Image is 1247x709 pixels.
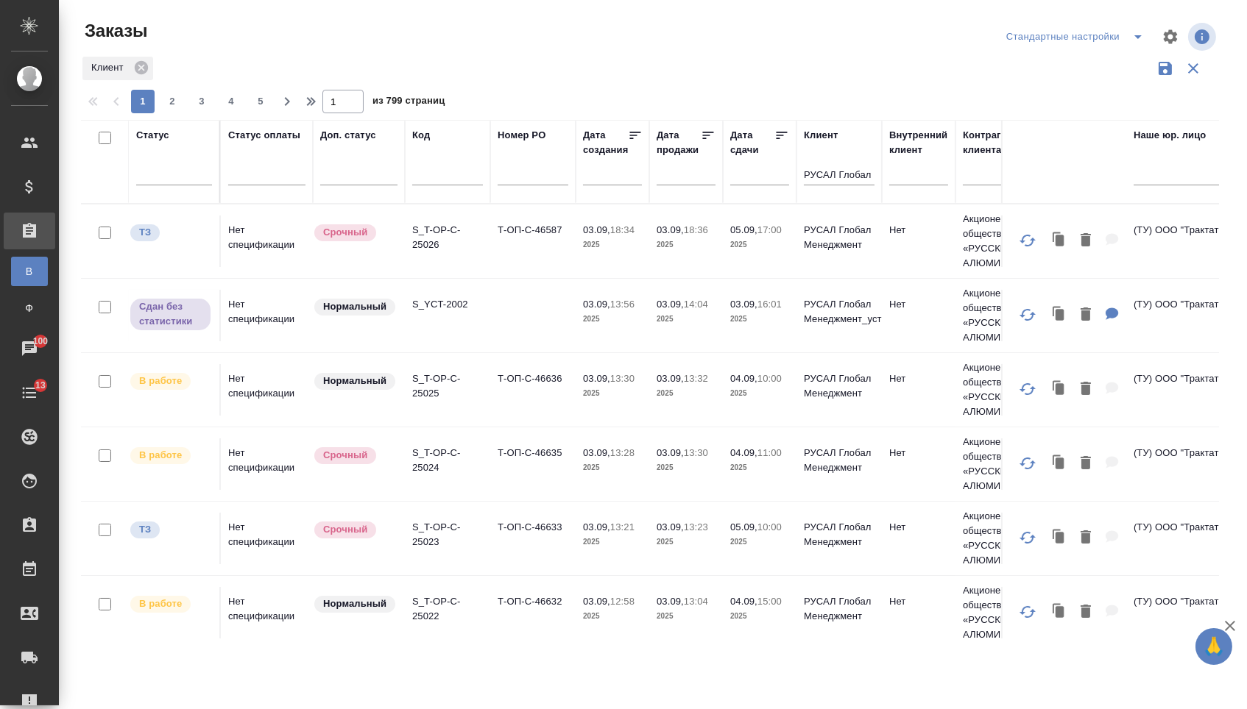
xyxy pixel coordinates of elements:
p: Акционерное общество «РУССКИЙ АЛЮМИНИ... [963,509,1034,568]
p: 13:30 [684,447,708,458]
p: 2025 [730,312,789,327]
p: РУСАЛ Глобал Менеджмент [804,371,875,401]
p: 03.09, [657,521,684,532]
p: 03.09, [583,447,610,458]
p: 2025 [657,535,716,549]
p: S_T-OP-C-25025 [412,371,483,401]
div: Статус оплаты [228,128,300,143]
div: Статус по умолчанию для стандартных заказов [313,594,398,614]
div: Выставляет ПМ после принятия заказа от КМа [129,371,212,391]
div: split button [1003,25,1153,49]
p: 2025 [657,460,716,475]
div: Клиент [82,57,153,80]
p: РУСАЛ Глобал Менеджмент [804,520,875,549]
p: В работе [139,374,182,388]
div: Статус по умолчанию для стандартных заказов [313,297,398,317]
p: 03.09, [583,521,610,532]
p: 03.09, [657,447,684,458]
span: 13 [27,378,54,393]
p: 16:01 [757,299,782,310]
span: 4 [219,94,243,109]
p: S_T-OP-C-25026 [412,223,483,252]
td: Т-ОП-С-46636 [490,364,576,416]
p: 2025 [583,460,642,475]
button: Клонировать [1045,449,1073,479]
div: Дата сдачи [730,128,774,157]
p: Акционерное общество «РУССКИЙ АЛЮМИНИ... [963,435,1034,494]
p: 13:28 [610,447,635,458]
button: Клонировать [1045,374,1073,405]
p: 2025 [657,312,716,327]
button: Удалить [1073,597,1098,627]
div: Контрагент клиента [963,128,1034,157]
button: 🙏 [1195,628,1232,665]
p: 03.09, [583,373,610,384]
div: Выставляет ПМ после принятия заказа от КМа [129,594,212,614]
p: 2025 [657,609,716,624]
button: Обновить [1010,297,1045,332]
p: 2025 [657,386,716,401]
span: В [18,264,40,279]
button: Клонировать [1045,597,1073,627]
p: Нет [889,446,948,460]
button: 4 [219,90,243,113]
span: Ф [18,301,40,316]
span: Настроить таблицу [1153,19,1188,54]
p: РУСАЛ Глобал Менеджмент_уст [804,297,875,327]
p: S_T-OP-C-25023 [412,520,483,549]
p: 03.09, [657,224,684,235]
div: Код [412,128,430,143]
p: 03.09, [657,373,684,384]
button: 5 [249,90,272,113]
div: Выставляет КМ при отправке заказа на расчет верстке (для тикета) или для уточнения сроков на прои... [129,223,212,243]
p: 03.09, [583,596,610,607]
p: Акционерное общество «РУССКИЙ АЛЮМИНИ... [963,360,1034,419]
p: 03.09, [730,299,757,310]
p: Нормальный [323,596,386,611]
button: Удалить [1073,300,1098,330]
p: 05.09, [730,224,757,235]
p: 04.09, [730,596,757,607]
p: Клиент [91,60,129,75]
p: Нет [889,223,948,238]
p: 2025 [730,609,789,624]
td: Нет спецификации [221,438,313,490]
p: 10:00 [757,373,782,384]
p: Нет [889,371,948,386]
td: Нет спецификации [221,290,313,341]
td: Нет спецификации [221,513,313,564]
button: Сохранить фильтры [1151,54,1179,82]
div: Выставляется автоматически, если на указанный объем услуг необходимо больше времени в стандартном... [313,446,398,466]
p: 2025 [583,386,642,401]
p: 03.09, [657,596,684,607]
div: Статус по умолчанию для стандартных заказов [313,371,398,391]
p: 12:58 [610,596,635,607]
p: Нормальный [323,299,386,314]
a: В [11,257,48,286]
td: Т-ОП-С-46635 [490,438,576,490]
p: 2025 [730,460,789,475]
p: 18:36 [684,224,708,235]
span: из 799 страниц [372,92,445,113]
p: 2025 [730,535,789,549]
a: 100 [4,330,55,367]
button: Обновить [1010,446,1045,481]
p: 17:00 [757,224,782,235]
span: Посмотреть информацию [1188,23,1219,51]
p: ТЗ [139,522,151,537]
p: 15:00 [757,596,782,607]
p: Срочный [323,448,367,463]
button: Обновить [1010,520,1045,555]
button: Обновить [1010,223,1045,258]
div: Выставляет КМ при отправке заказа на расчет верстке (для тикета) или для уточнения сроков на прои... [129,520,212,540]
p: 03.09, [657,299,684,310]
p: 13:56 [610,299,635,310]
p: РУСАЛ Глобал Менеджмент [804,223,875,252]
p: 13:30 [610,373,635,384]
div: Номер PO [498,128,545,143]
p: 2025 [657,238,716,252]
p: 2025 [583,238,642,252]
p: Акционерное общество «РУССКИЙ АЛЮМИНИ... [963,212,1034,271]
p: РУСАЛ Глобал Менеджмент [804,594,875,624]
div: Дата создания [583,128,628,157]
